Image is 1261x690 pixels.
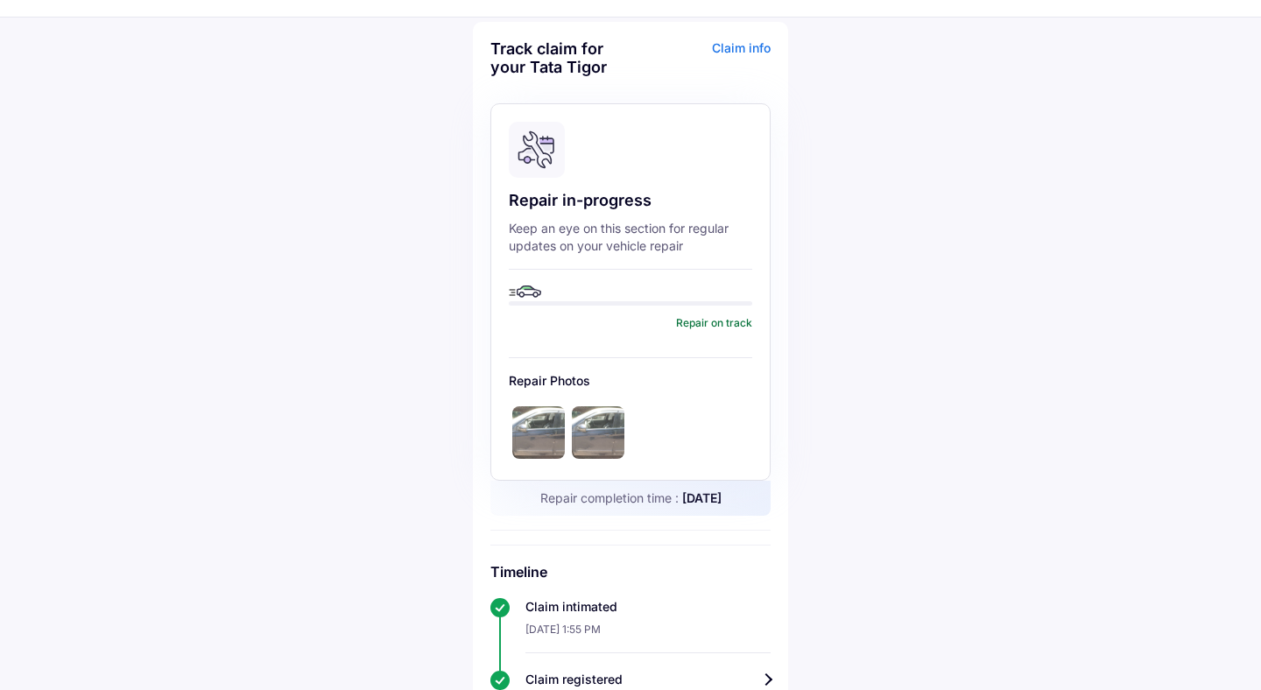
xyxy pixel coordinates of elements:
[490,563,771,581] h6: Timeline
[635,39,771,89] div: Claim info
[525,671,771,688] div: Claim registered
[572,406,624,459] img: 68c9150dfff60c5ef0d86c24
[682,490,722,505] span: [DATE]
[676,316,752,329] p: Repair on track
[490,481,771,516] div: Repair completion time :
[509,220,752,255] div: Keep an eye on this section for regular updates on your vehicle repair
[512,406,565,459] img: 68c9150dfff60c5ef0d86c24
[525,616,771,653] div: [DATE] 1:55 PM
[490,39,626,76] div: Track claim for your Tata Tigor
[525,598,771,616] div: Claim intimated
[509,372,752,390] p: Repair Photos
[509,190,752,211] div: Repair in-progress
